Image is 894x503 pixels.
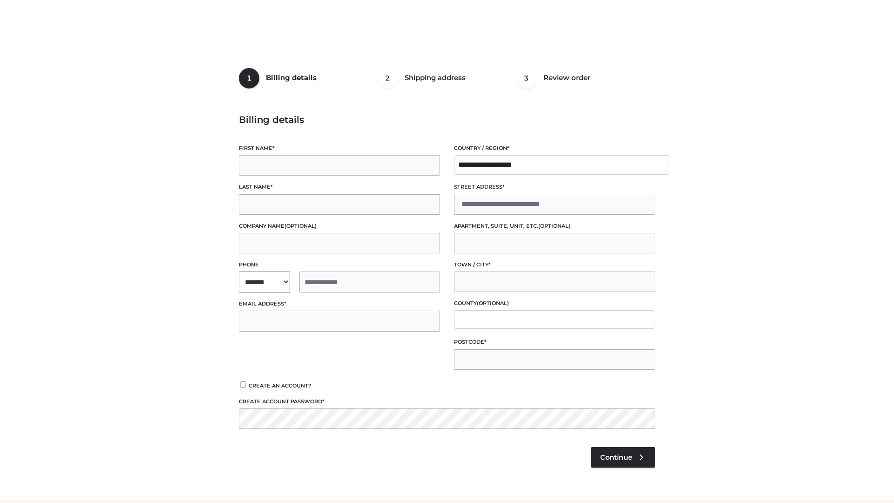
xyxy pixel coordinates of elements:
span: (optional) [477,300,509,306]
span: Billing details [266,73,317,82]
span: Create an account? [249,382,312,389]
label: Email address [239,299,440,308]
label: First name [239,144,440,153]
input: Create an account? [239,381,247,387]
label: Street address [454,183,655,191]
span: (optional) [284,223,317,229]
label: County [454,299,655,308]
label: Create account password [239,397,655,406]
span: 3 [516,68,537,88]
span: Shipping address [405,73,466,82]
label: Apartment, suite, unit, etc. [454,222,655,231]
a: Continue [591,447,655,468]
span: 2 [378,68,398,88]
label: Country / Region [454,144,655,153]
span: 1 [239,68,259,88]
label: Phone [239,260,440,269]
label: Last name [239,183,440,191]
label: Postcode [454,338,655,347]
h3: Billing details [239,114,655,125]
label: Company name [239,222,440,231]
span: Review order [543,73,590,82]
span: (optional) [538,223,570,229]
label: Town / City [454,260,655,269]
span: Continue [600,453,632,462]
